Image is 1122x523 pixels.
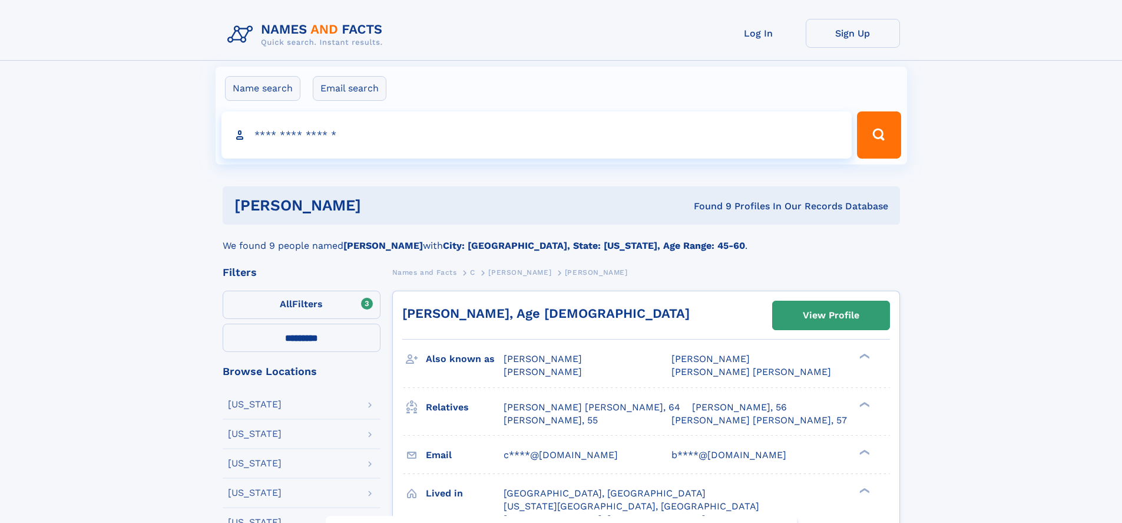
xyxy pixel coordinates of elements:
div: ❯ [856,486,871,494]
a: [PERSON_NAME] [PERSON_NAME], 57 [671,414,847,427]
a: Log In [711,19,806,48]
button: Search Button [857,111,901,159]
div: Found 9 Profiles In Our Records Database [527,200,888,213]
h3: Also known as [426,349,504,369]
b: [PERSON_NAME] [343,240,423,251]
div: [US_STATE] [228,429,282,439]
a: [PERSON_NAME], 55 [504,414,598,427]
a: [PERSON_NAME] [488,265,551,279]
div: [US_STATE] [228,488,282,498]
div: ❯ [856,400,871,408]
div: ❯ [856,448,871,456]
span: [PERSON_NAME] [504,353,582,364]
a: C [470,265,475,279]
span: [PERSON_NAME] [565,268,628,277]
label: Filters [223,291,380,319]
div: We found 9 people named with . [223,225,900,253]
span: [PERSON_NAME] [PERSON_NAME] [671,366,831,377]
div: View Profile [803,302,859,329]
div: ❯ [856,353,871,360]
label: Email search [313,76,386,101]
h3: Email [426,445,504,465]
div: Filters [223,267,380,278]
h3: Relatives [426,397,504,417]
div: [US_STATE] [228,400,282,409]
a: [PERSON_NAME], 56 [692,401,787,414]
span: [PERSON_NAME] [488,268,551,277]
b: City: [GEOGRAPHIC_DATA], State: [US_STATE], Age Range: 45-60 [443,240,745,251]
h1: [PERSON_NAME] [234,198,528,213]
a: View Profile [773,301,889,330]
a: [PERSON_NAME] [PERSON_NAME], 64 [504,401,680,414]
h3: Lived in [426,483,504,504]
span: [US_STATE][GEOGRAPHIC_DATA], [GEOGRAPHIC_DATA] [504,501,759,512]
span: [PERSON_NAME] [671,353,750,364]
a: Sign Up [806,19,900,48]
span: All [280,298,292,310]
span: [GEOGRAPHIC_DATA], [GEOGRAPHIC_DATA] [504,488,706,499]
div: Browse Locations [223,366,380,377]
input: search input [221,111,852,159]
label: Name search [225,76,300,101]
a: Names and Facts [392,265,457,279]
img: Logo Names and Facts [223,19,392,51]
a: [PERSON_NAME], Age [DEMOGRAPHIC_DATA] [402,306,690,321]
span: C [470,268,475,277]
span: [PERSON_NAME] [504,366,582,377]
div: [US_STATE] [228,459,282,468]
